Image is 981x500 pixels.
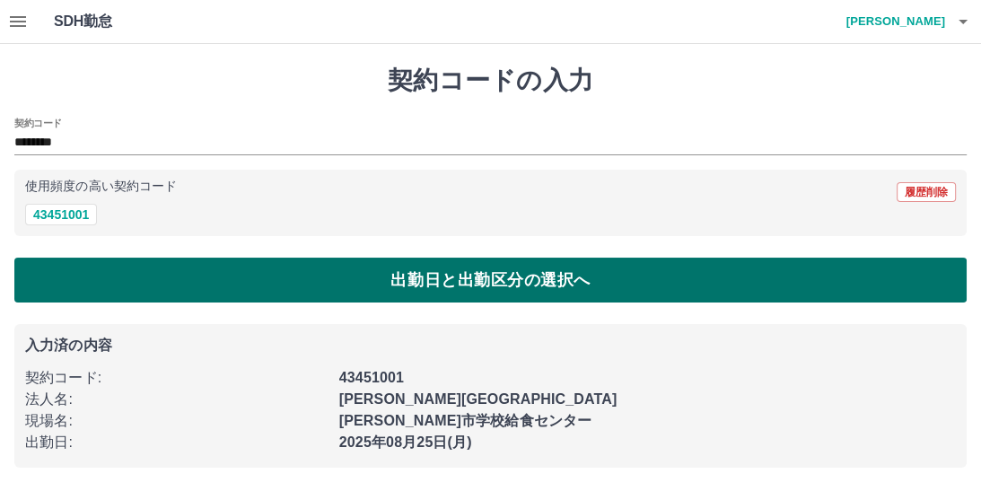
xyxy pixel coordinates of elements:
[14,258,967,303] button: 出勤日と出勤区分の選択へ
[25,367,328,389] p: 契約コード :
[25,432,328,453] p: 出勤日 :
[14,66,967,96] h1: 契約コードの入力
[25,204,97,225] button: 43451001
[25,389,328,410] p: 法人名 :
[25,180,177,193] p: 使用頻度の高い契約コード
[339,434,472,450] b: 2025年08月25日(月)
[25,410,328,432] p: 現場名 :
[339,391,618,407] b: [PERSON_NAME][GEOGRAPHIC_DATA]
[14,116,62,130] h2: 契約コード
[339,413,592,428] b: [PERSON_NAME]市学校給食センター
[897,182,956,202] button: 履歴削除
[25,338,956,353] p: 入力済の内容
[339,370,404,385] b: 43451001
